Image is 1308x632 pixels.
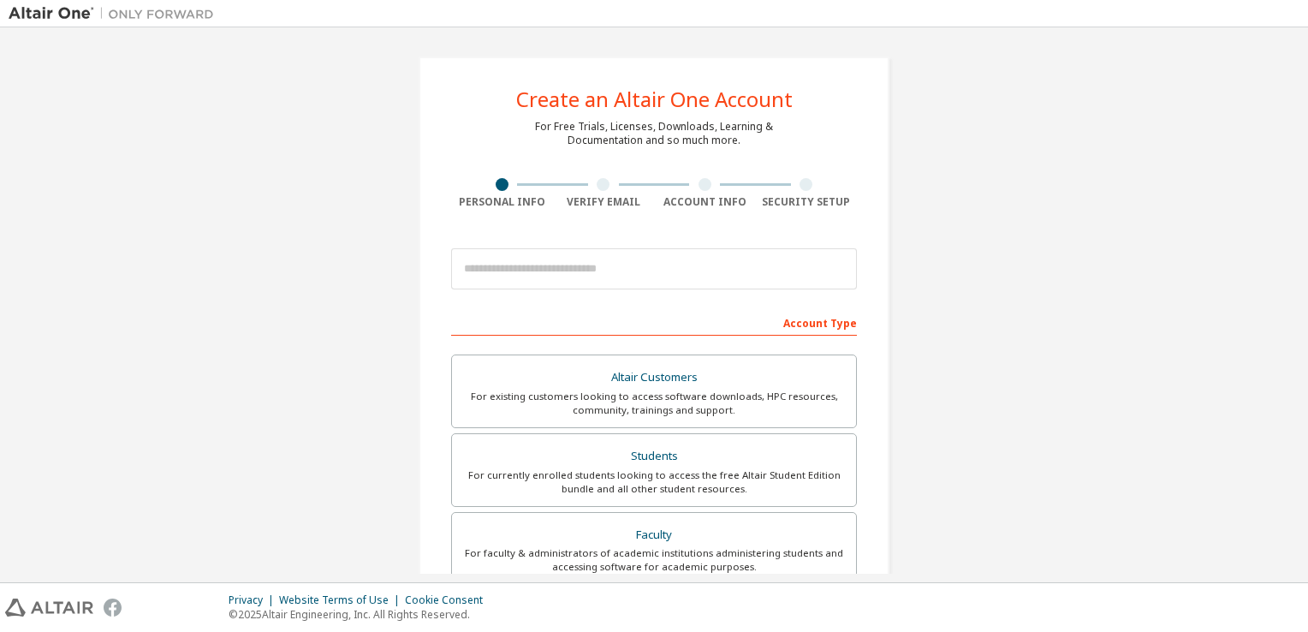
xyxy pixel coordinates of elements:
[5,599,93,617] img: altair_logo.svg
[229,607,493,622] p: © 2025 Altair Engineering, Inc. All Rights Reserved.
[279,593,405,607] div: Website Terms of Use
[229,593,279,607] div: Privacy
[462,468,846,496] div: For currently enrolled students looking to access the free Altair Student Edition bundle and all ...
[462,523,846,547] div: Faculty
[9,5,223,22] img: Altair One
[462,444,846,468] div: Students
[462,366,846,390] div: Altair Customers
[462,390,846,417] div: For existing customers looking to access software downloads, HPC resources, community, trainings ...
[451,195,553,209] div: Personal Info
[104,599,122,617] img: facebook.svg
[405,593,493,607] div: Cookie Consent
[654,195,756,209] div: Account Info
[756,195,858,209] div: Security Setup
[553,195,655,209] div: Verify Email
[535,120,773,147] div: For Free Trials, Licenses, Downloads, Learning & Documentation and so much more.
[516,89,793,110] div: Create an Altair One Account
[451,308,857,336] div: Account Type
[462,546,846,574] div: For faculty & administrators of academic institutions administering students and accessing softwa...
